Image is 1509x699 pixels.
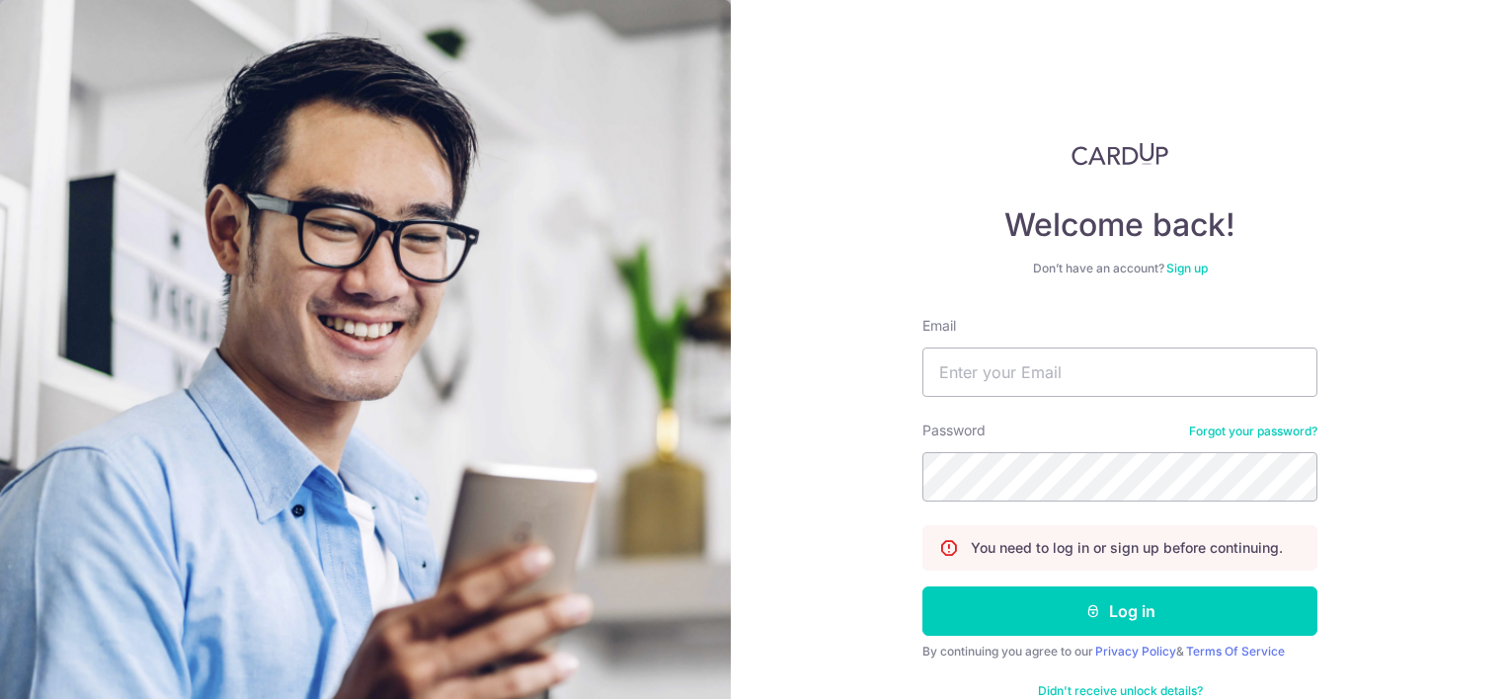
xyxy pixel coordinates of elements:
a: Sign up [1166,261,1208,275]
a: Forgot your password? [1189,424,1317,439]
button: Log in [922,586,1317,636]
label: Email [922,316,956,336]
a: Terms Of Service [1186,644,1285,659]
a: Privacy Policy [1095,644,1176,659]
a: Didn't receive unlock details? [1038,683,1203,699]
p: You need to log in or sign up before continuing. [971,538,1283,558]
label: Password [922,421,986,440]
div: By continuing you agree to our & [922,644,1317,660]
img: CardUp Logo [1072,142,1168,166]
div: Don’t have an account? [922,261,1317,276]
input: Enter your Email [922,348,1317,397]
h4: Welcome back! [922,205,1317,245]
